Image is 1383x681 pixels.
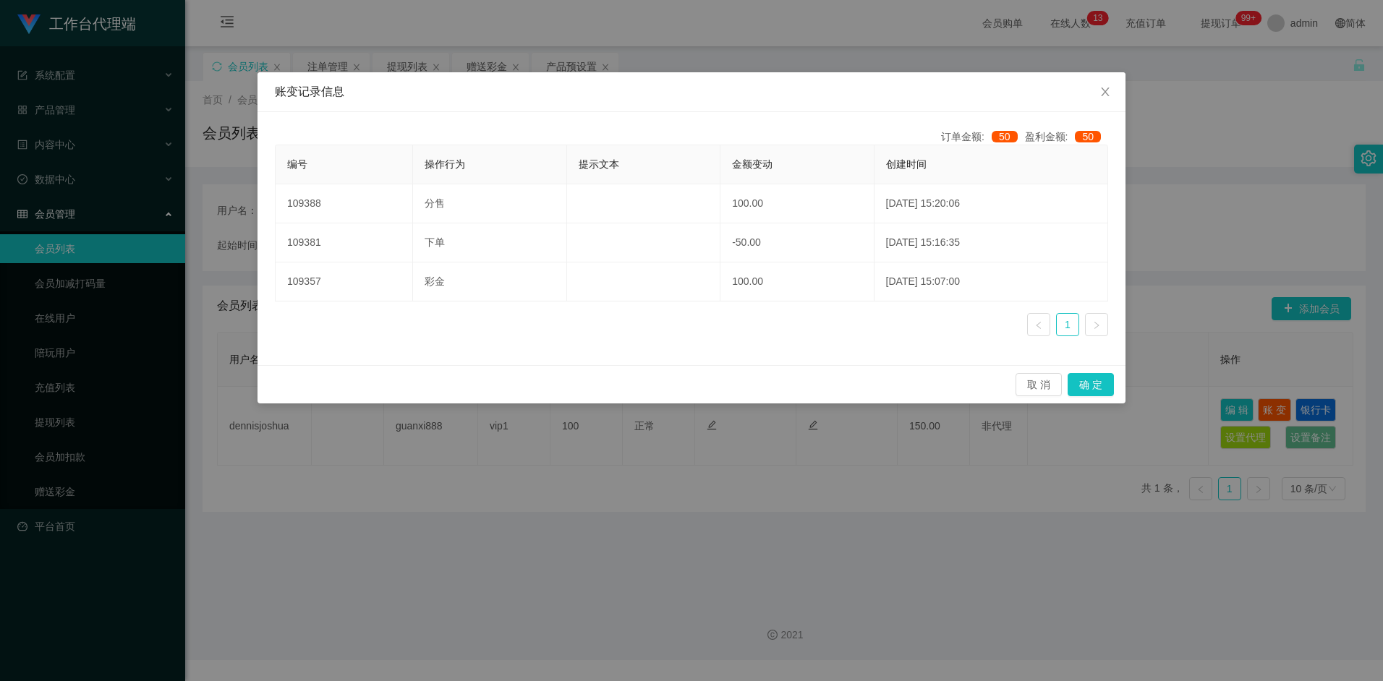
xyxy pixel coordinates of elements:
[720,223,874,262] td: -50.00
[886,158,927,170] span: 创建时间
[413,262,566,301] td: 彩金
[276,184,413,223] td: 109388
[1068,373,1114,396] button: 确 定
[941,129,1024,145] div: 订单金额:
[720,184,874,223] td: 100.00
[1099,86,1111,98] i: 图标: close
[732,158,773,170] span: 金额变动
[413,184,566,223] td: 分售
[287,158,307,170] span: 编号
[1085,72,1125,113] button: Close
[1057,314,1078,335] a: 1
[720,262,874,301] td: 100.00
[579,158,619,170] span: 提示文本
[1075,131,1101,142] span: 50
[1027,313,1050,336] li: 上一页
[875,262,1108,301] td: [DATE] 15:07:00
[1085,313,1108,336] li: 下一页
[1016,373,1062,396] button: 取 消
[275,84,1108,100] div: 账变记录信息
[992,131,1018,142] span: 50
[276,223,413,262] td: 109381
[875,184,1108,223] td: [DATE] 15:20:06
[425,158,465,170] span: 操作行为
[1092,321,1101,330] i: 图标: right
[1025,129,1108,145] div: 盈利金额:
[413,223,566,262] td: 下单
[1056,313,1079,336] li: 1
[875,223,1108,262] td: [DATE] 15:16:35
[276,262,413,301] td: 109357
[1034,321,1043,330] i: 图标: left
